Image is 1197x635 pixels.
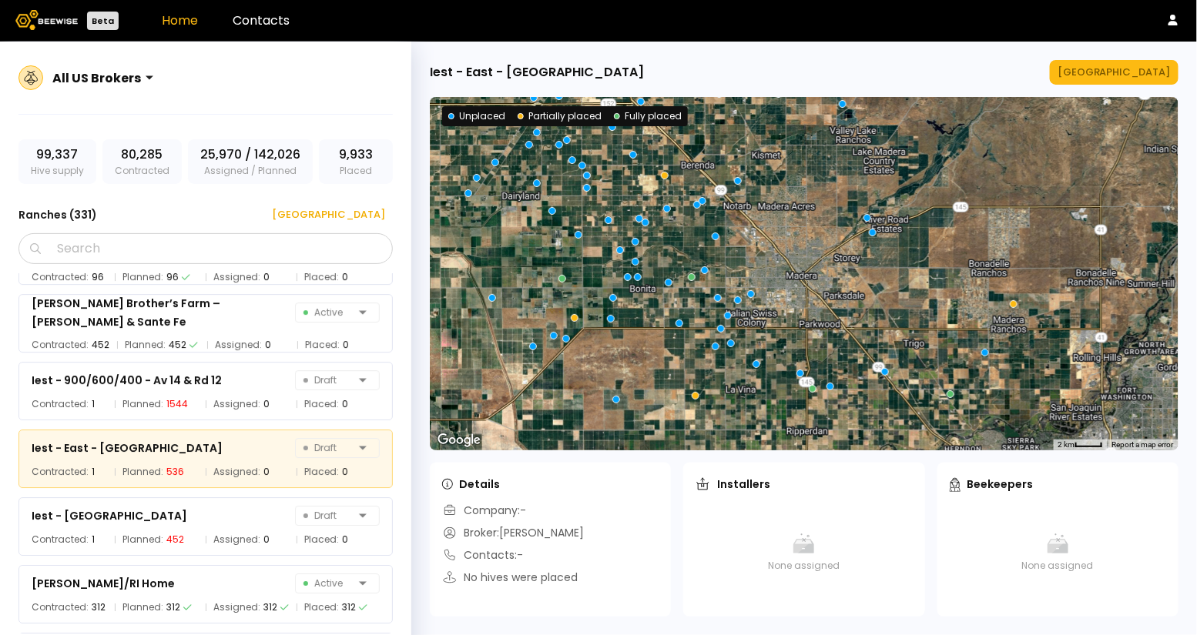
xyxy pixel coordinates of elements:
span: Active [303,574,353,593]
button: Map Scale: 2 km per 33 pixels [1053,439,1108,450]
div: [GEOGRAPHIC_DATA] [1058,65,1171,80]
div: 1 [92,396,95,412]
span: Assigned: [213,396,260,412]
div: 0 [263,269,270,285]
span: Assigned: [213,532,260,547]
span: Placed: [305,337,340,353]
div: 312 [342,600,356,615]
span: Assigned: [215,337,262,353]
div: 0 [342,269,348,285]
div: [GEOGRAPHIC_DATA] [261,207,385,222]
button: [GEOGRAPHIC_DATA] [1050,60,1179,85]
div: Iest - East - [GEOGRAPHIC_DATA] [430,63,644,82]
span: 25,970 / 142,026 [200,145,300,164]
div: 0 [263,396,270,412]
div: None assigned [950,503,1166,603]
div: 96 [166,269,179,285]
div: 452 [92,337,109,353]
span: Draft [303,439,353,457]
span: Planned: [122,396,163,412]
div: [PERSON_NAME] Brother’s Farm – [PERSON_NAME] & Sante Fe [32,294,295,331]
span: 80,285 [122,145,163,164]
div: Placed [319,139,393,184]
span: Contracted: [32,532,89,547]
div: Assigned / Planned [188,139,313,184]
div: 1544 [166,396,188,412]
div: 312 [263,600,277,615]
a: Home [162,12,198,29]
span: Draft [303,371,353,389]
div: 0 [342,396,348,412]
div: Broker: [PERSON_NAME] [442,525,584,541]
div: 0 [342,464,348,480]
button: [GEOGRAPHIC_DATA] [253,202,393,227]
div: Beekeepers [950,476,1034,492]
span: Planned: [122,532,163,547]
div: 1 [92,464,95,480]
div: Iest - East - [GEOGRAPHIC_DATA] [32,439,223,457]
div: 452 [169,337,186,353]
div: Iest - 900/600/400 - Av 14 & Rd 12 [32,371,222,389]
span: Contracted: [32,269,89,285]
div: 312 [166,600,180,615]
div: Details [442,476,500,492]
span: Placed: [304,532,339,547]
div: Contacts: - [442,547,523,563]
span: Placed: [304,396,339,412]
span: Planned: [122,269,163,285]
div: Company: - [442,503,526,519]
div: [PERSON_NAME]/RI Home [32,574,175,593]
div: Unplaced [448,109,505,123]
span: Planned: [122,464,163,480]
span: Contracted: [32,396,89,412]
img: Google [434,430,484,450]
span: Assigned: [213,600,260,615]
span: Planned: [122,600,163,615]
div: 96 [92,269,104,285]
div: 0 [342,532,348,547]
span: Placed: [304,464,339,480]
span: Placed: [304,269,339,285]
div: 0 [265,337,271,353]
div: Contracted [102,139,182,184]
div: Beta [87,12,119,30]
span: Contracted: [32,464,89,480]
a: Contacts [233,12,290,29]
span: Assigned: [213,464,260,480]
div: Hive supply [18,139,96,184]
img: Beewise logo [15,10,78,30]
span: Draft [303,506,353,525]
span: Contracted: [32,600,89,615]
div: None assigned [696,503,912,603]
div: Installers [696,476,770,492]
div: No hives were placed [442,570,578,586]
div: 536 [166,464,184,480]
span: Contracted: [32,337,89,353]
h3: Ranches ( 331 ) [18,204,97,226]
div: 1 [92,532,95,547]
a: Report a map error [1112,440,1174,449]
div: 312 [92,600,106,615]
span: 9,933 [339,145,373,164]
div: Fully placed [614,109,682,123]
div: All US Brokers [52,69,141,88]
span: 99,337 [37,145,79,164]
span: Assigned: [213,269,260,285]
span: Active [303,303,353,322]
a: Open this area in Google Maps (opens a new window) [434,430,484,450]
div: 0 [263,532,270,547]
span: 2 km [1058,440,1075,449]
span: Planned: [125,337,166,353]
div: Partially placed [518,109,602,123]
div: 0 [343,337,349,353]
span: Placed: [304,600,339,615]
div: 0 [263,464,270,480]
div: 452 [166,532,184,547]
div: Iest - [GEOGRAPHIC_DATA] [32,506,187,525]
